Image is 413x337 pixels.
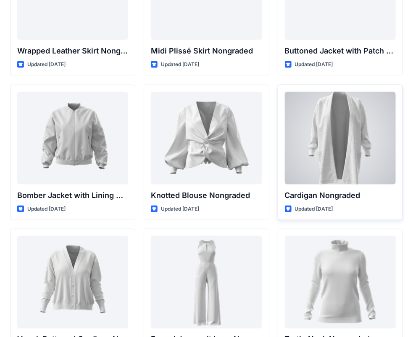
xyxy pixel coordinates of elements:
a: Cardigan Nongraded [285,92,396,185]
p: Updated [DATE] [295,60,333,69]
p: Wrapped Leather Skirt Nongraded [17,45,128,57]
p: Knotted Blouse Nongraded [151,190,262,201]
p: Updated [DATE] [161,60,199,69]
p: Midi Plissé Skirt Nongraded [151,45,262,57]
p: Bomber Jacket with Lining Nongraded [17,190,128,201]
p: Updated [DATE] [161,205,199,214]
a: Turtle Neck Nongraded [285,236,396,329]
a: Bomber Jacket with Lining Nongraded [17,92,128,185]
p: Cardigan Nongraded [285,190,396,201]
p: Updated [DATE] [27,60,66,69]
a: Formal Jumpsuit Long Nongraded [151,236,262,329]
p: Updated [DATE] [27,205,66,214]
a: Knotted Blouse Nongraded [151,92,262,185]
a: Vneck Buttoned Cardigan Nongraded [17,236,128,329]
p: Buttoned Jacket with Patch Pockets Nongraded [285,45,396,57]
p: Updated [DATE] [295,205,333,214]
